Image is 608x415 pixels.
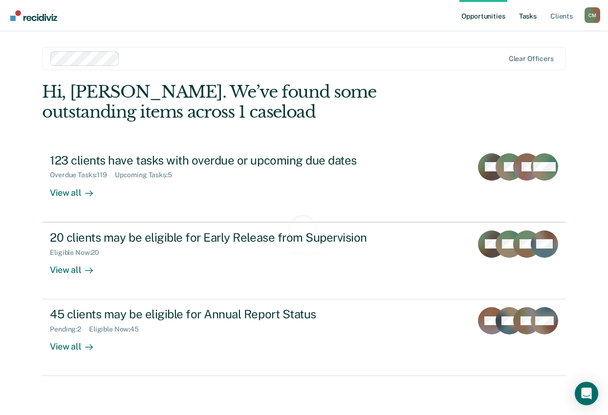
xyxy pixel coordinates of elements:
[115,171,180,179] div: Upcoming Tasks : 5
[575,382,598,405] div: Open Intercom Messenger
[42,222,566,299] a: 20 clients may be eligible for Early Release from SupervisionEligible Now:20View all
[50,249,107,257] div: Eligible Now : 20
[50,179,105,198] div: View all
[50,307,393,321] div: 45 clients may be eligible for Annual Report Status
[585,7,600,23] div: C M
[50,171,115,179] div: Overdue Tasks : 119
[50,333,105,353] div: View all
[509,55,554,63] div: Clear officers
[42,145,566,222] a: 123 clients have tasks with overdue or upcoming due datesOverdue Tasks:119Upcoming Tasks:5View all
[50,325,89,333] div: Pending : 2
[585,7,600,23] button: Profile dropdown button
[50,230,393,245] div: 20 clients may be eligible for Early Release from Supervision
[89,325,147,333] div: Eligible Now : 45
[50,153,393,167] div: 123 clients have tasks with overdue or upcoming due dates
[50,256,105,275] div: View all
[10,10,57,21] img: Recidiviz
[42,299,566,376] a: 45 clients may be eligible for Annual Report StatusPending:2Eligible Now:45View all
[42,82,461,122] div: Hi, [PERSON_NAME]. We’ve found some outstanding items across 1 caseload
